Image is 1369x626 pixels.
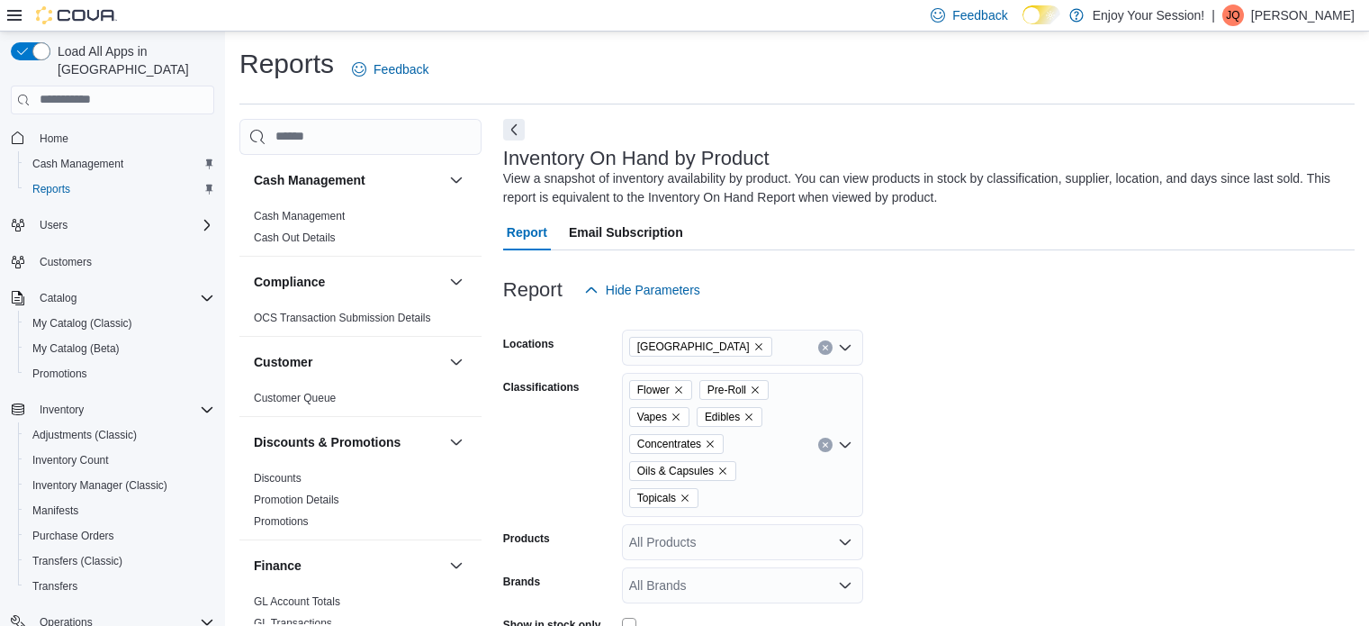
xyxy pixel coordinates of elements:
[838,535,852,549] button: Open list of options
[25,363,95,385] a: Promotions
[32,128,76,150] a: Home
[254,595,340,608] a: GL Account Totals
[32,579,77,594] span: Transfers
[18,448,221,473] button: Inventory Count
[18,422,221,448] button: Adjustments (Classic)
[717,466,728,476] button: Remove Oils & Capsules from selection in this group
[637,381,670,399] span: Flower
[569,214,683,250] span: Email Subscription
[4,125,221,151] button: Home
[818,438,833,452] button: Clear input
[503,119,525,141] button: Next
[25,449,116,471] a: Inventory Count
[40,132,68,146] span: Home
[25,178,214,200] span: Reports
[25,313,214,334] span: My Catalog (Classic)
[629,488,698,508] span: Topicals
[18,311,221,336] button: My Catalog (Classic)
[32,529,114,543] span: Purchase Orders
[40,403,84,417] span: Inventory
[503,337,554,351] label: Locations
[254,210,345,222] a: Cash Management
[32,399,91,421] button: Inventory
[254,231,336,245] span: Cash Out Details
[577,272,707,308] button: Hide Parameters
[254,433,442,451] button: Discounts & Promotions
[446,351,467,373] button: Customer
[239,46,334,82] h1: Reports
[32,182,70,196] span: Reports
[239,307,482,336] div: Compliance
[32,478,167,493] span: Inventory Manager (Classic)
[1093,5,1205,26] p: Enjoy Your Session!
[239,205,482,256] div: Cash Management
[18,549,221,574] button: Transfers (Classic)
[36,6,117,24] img: Cova
[25,576,214,597] span: Transfers
[254,471,302,485] span: Discounts
[32,554,122,568] span: Transfers (Classic)
[32,316,132,331] span: My Catalog (Classic)
[254,353,442,371] button: Customer
[25,153,131,175] a: Cash Management
[18,336,221,361] button: My Catalog (Beta)
[629,434,724,454] span: Concentrates
[671,412,681,422] button: Remove Vapes from selection in this group
[345,51,436,87] a: Feedback
[18,361,221,386] button: Promotions
[32,214,214,236] span: Users
[680,493,690,504] button: Remove Topicals from selection in this group
[952,6,1007,24] span: Feedback
[637,462,714,480] span: Oils & Capsules
[446,169,467,191] button: Cash Management
[32,287,84,309] button: Catalog
[25,475,214,496] span: Inventory Manager (Classic)
[503,575,540,589] label: Brands
[25,475,175,496] a: Inventory Manager (Classic)
[32,367,87,381] span: Promotions
[606,281,700,299] span: Hide Parameters
[40,255,92,269] span: Customers
[25,576,85,597] a: Transfers
[239,387,482,416] div: Customer
[838,438,852,452] button: Open list of options
[629,407,689,427] span: Vapes
[838,578,852,593] button: Open list of options
[254,494,339,506] a: Promotion Details
[40,218,68,232] span: Users
[25,525,214,547] span: Purchase Orders
[4,213,221,238] button: Users
[254,209,345,223] span: Cash Management
[50,42,214,78] span: Load All Apps in [GEOGRAPHIC_DATA]
[254,312,431,324] a: OCS Transaction Submission Details
[1226,5,1239,26] span: JQ
[637,408,667,426] span: Vapes
[32,341,120,356] span: My Catalog (Beta)
[40,291,77,305] span: Catalog
[25,424,144,446] a: Adjustments (Classic)
[446,431,467,453] button: Discounts & Promotions
[254,514,309,529] span: Promotions
[705,408,740,426] span: Edibles
[32,250,214,273] span: Customers
[25,313,140,334] a: My Catalog (Classic)
[4,249,221,275] button: Customers
[1211,5,1215,26] p: |
[705,439,716,449] button: Remove Concentrates from selection in this group
[25,525,122,547] a: Purchase Orders
[32,428,137,442] span: Adjustments (Classic)
[1022,5,1060,24] input: Dark Mode
[254,273,442,291] button: Compliance
[32,251,99,273] a: Customers
[254,493,339,507] span: Promotion Details
[254,231,336,244] a: Cash Out Details
[503,279,563,301] h3: Report
[4,397,221,422] button: Inventory
[25,424,214,446] span: Adjustments (Classic)
[629,461,736,481] span: Oils & Capsules
[32,214,75,236] button: Users
[503,169,1346,207] div: View a snapshot of inventory availability by product. You can view products in stock by classific...
[32,399,214,421] span: Inventory
[25,550,130,572] a: Transfers (Classic)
